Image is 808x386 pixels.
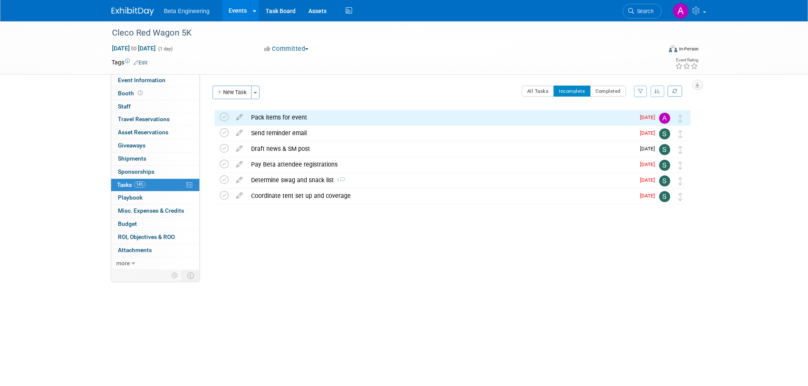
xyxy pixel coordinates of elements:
[247,142,635,156] div: Draft news & SM post
[118,155,146,162] span: Shipments
[134,60,148,66] a: Edit
[669,45,677,52] img: Format-Inperson.png
[334,178,345,183] span: 1
[668,86,682,97] a: Refresh
[111,113,199,126] a: Travel Reservations
[640,177,659,183] span: [DATE]
[168,270,182,281] td: Personalize Event Tab Strip
[157,46,173,52] span: (1 day)
[640,161,659,167] span: [DATE]
[659,191,670,202] img: Sara Dorsey
[590,86,626,97] button: Completed
[111,153,199,165] a: Shipments
[678,161,682,169] i: Move task
[111,100,199,113] a: Staff
[678,130,682,138] i: Move task
[640,130,659,136] span: [DATE]
[117,181,145,188] span: Tasks
[659,160,670,171] img: Sara Dorsey
[111,218,199,230] a: Budget
[612,44,699,57] div: Event Format
[247,173,635,187] div: Determine swag and snack list
[675,58,698,62] div: Event Rating
[640,114,659,120] span: [DATE]
[232,114,247,121] a: edit
[554,86,590,97] button: Incomplete
[659,128,670,139] img: Sara Dorsey
[232,145,247,153] a: edit
[659,144,670,155] img: Sara Dorsey
[232,192,247,200] a: edit
[118,220,137,227] span: Budget
[118,168,154,175] span: Sponsorships
[182,270,199,281] td: Toggle Event Tabs
[247,189,635,203] div: Coordinate tent set up and coverage
[634,8,654,14] span: Search
[164,8,210,14] span: Beta Engineering
[232,176,247,184] a: edit
[118,247,152,253] span: Attachments
[118,142,145,149] span: Giveaways
[247,126,635,140] div: Send reminder email
[111,179,199,192] a: Tasks14%
[212,86,252,99] button: New Task
[659,113,670,124] img: Anne Mertens
[111,192,199,204] a: Playbook
[247,157,635,172] div: Pay Beta attendee registrations
[111,126,199,139] a: Asset Reservations
[111,244,199,257] a: Attachments
[232,161,247,168] a: edit
[522,86,554,97] button: All Tasks
[232,129,247,137] a: edit
[247,110,635,125] div: Pack items for event
[118,90,144,97] span: Booth
[111,205,199,217] a: Misc. Expenses & Credits
[640,146,659,152] span: [DATE]
[111,87,199,100] a: Booth
[118,77,165,83] span: Event Information
[640,193,659,199] span: [DATE]
[118,129,168,136] span: Asset Reservations
[623,4,662,19] a: Search
[118,207,184,214] span: Misc. Expenses & Credits
[678,177,682,185] i: Move task
[116,260,130,267] span: more
[112,44,156,52] span: [DATE] [DATE]
[118,233,175,240] span: ROI, Objectives & ROO
[679,46,699,52] div: In-Person
[673,3,689,19] img: Anne Mertens
[659,175,670,186] img: Sara Dorsey
[111,231,199,244] a: ROI, Objectives & ROO
[136,90,144,96] span: Booth not reserved yet
[111,166,199,178] a: Sponsorships
[111,139,199,152] a: Giveaways
[118,103,131,110] span: Staff
[111,74,199,87] a: Event Information
[134,181,145,188] span: 14%
[118,116,170,122] span: Travel Reservations
[118,194,143,201] span: Playbook
[678,193,682,201] i: Move task
[111,257,199,270] a: more
[261,44,312,53] button: Committed
[112,7,154,16] img: ExhibitDay
[678,146,682,154] i: Move task
[130,45,138,52] span: to
[678,114,682,122] i: Move task
[109,25,649,41] div: Cleco Red Wagon 5K
[112,58,148,67] td: Tags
